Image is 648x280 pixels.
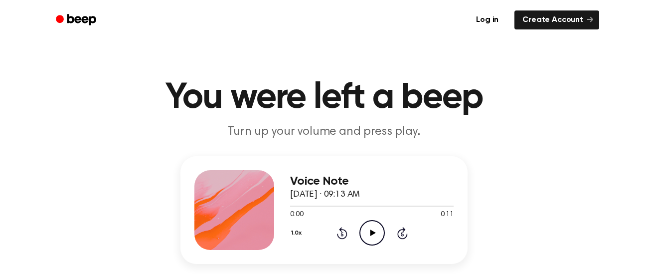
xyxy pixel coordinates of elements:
span: 0:00 [290,210,303,220]
span: 0:11 [441,210,454,220]
p: Turn up your volume and press play. [133,124,515,140]
a: Create Account [514,10,599,29]
a: Log in [466,8,508,31]
button: 1.0x [290,225,305,242]
h3: Voice Note [290,175,454,188]
h1: You were left a beep [69,80,579,116]
a: Beep [49,10,105,30]
span: [DATE] · 09:13 AM [290,190,360,199]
